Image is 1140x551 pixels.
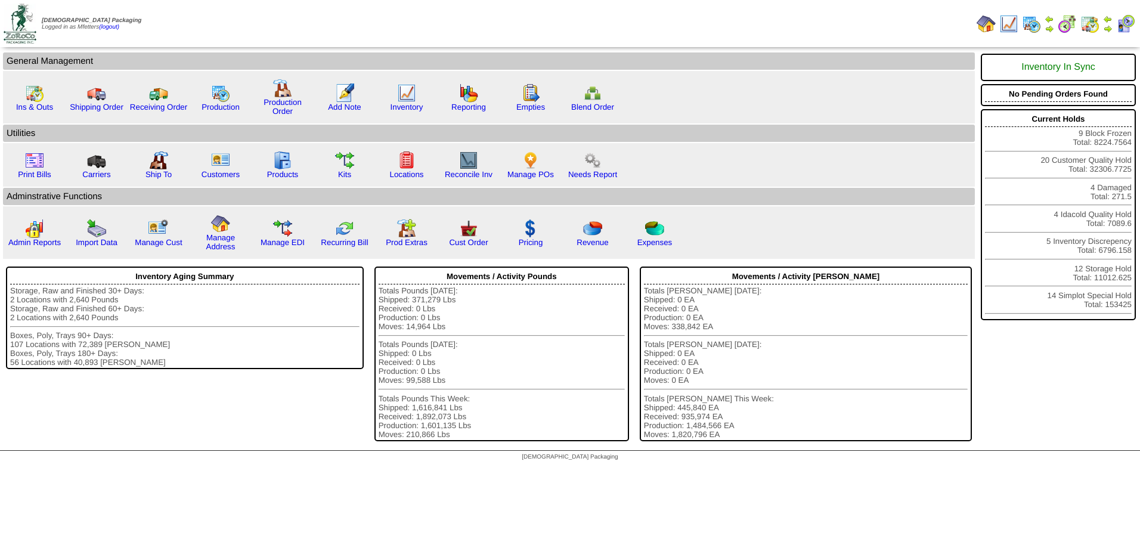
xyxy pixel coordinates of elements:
[571,103,614,112] a: Blend Order
[985,86,1132,102] div: No Pending Orders Found
[389,170,423,179] a: Locations
[1058,14,1077,33] img: calendarblend.gif
[3,52,975,70] td: General Management
[18,170,51,179] a: Print Bills
[82,170,110,179] a: Carriers
[645,219,664,238] img: pie_chart2.png
[70,103,123,112] a: Shipping Order
[386,238,427,247] a: Prod Extras
[25,219,44,238] img: graph2.png
[99,24,119,30] a: (logout)
[87,83,106,103] img: truck.gif
[583,219,602,238] img: pie_chart.png
[397,83,416,103] img: line_graph.gif
[149,151,168,170] img: factory2.gif
[10,286,360,367] div: Storage, Raw and Finished 30+ Days: 2 Locations with 2,640 Pounds Storage, Raw and Finished 60+ D...
[521,219,540,238] img: dollar.gif
[981,109,1136,320] div: 9 Block Frozen Total: 8224.7564 20 Customer Quality Hold Total: 32306.7725 4 Damaged Total: 271.5...
[577,238,608,247] a: Revenue
[261,238,305,247] a: Manage EDI
[507,170,554,179] a: Manage POs
[1045,24,1054,33] img: arrowright.gif
[583,83,602,103] img: network.png
[516,103,545,112] a: Empties
[985,56,1132,79] div: Inventory In Sync
[1103,14,1113,24] img: arrowleft.gif
[3,125,975,142] td: Utilities
[148,219,170,238] img: managecust.png
[273,151,292,170] img: cabinet.gif
[87,151,106,170] img: truck3.gif
[1116,14,1135,33] img: calendarcustomer.gif
[25,83,44,103] img: calendarinout.gif
[4,4,36,44] img: zoroco-logo-small.webp
[583,151,602,170] img: workflow.png
[521,151,540,170] img: po.png
[397,219,416,238] img: prodextras.gif
[459,219,478,238] img: cust_order.png
[391,103,423,112] a: Inventory
[459,151,478,170] img: line_graph2.gif
[985,112,1132,127] div: Current Holds
[10,269,360,284] div: Inventory Aging Summary
[379,269,625,284] div: Movements / Activity Pounds
[1103,24,1113,33] img: arrowright.gif
[206,233,236,251] a: Manage Address
[8,238,61,247] a: Admin Reports
[202,170,240,179] a: Customers
[449,238,488,247] a: Cust Order
[264,98,302,116] a: Production Order
[16,103,53,112] a: Ins & Outs
[3,188,975,205] td: Adminstrative Functions
[42,17,141,24] span: [DEMOGRAPHIC_DATA] Packaging
[1022,14,1041,33] img: calendarprod.gif
[149,83,168,103] img: truck2.gif
[130,103,187,112] a: Receiving Order
[521,83,540,103] img: workorder.gif
[568,170,617,179] a: Needs Report
[135,238,182,247] a: Manage Cust
[1080,14,1099,33] img: calendarinout.gif
[445,170,492,179] a: Reconcile Inv
[644,269,968,284] div: Movements / Activity [PERSON_NAME]
[202,103,240,112] a: Production
[338,170,351,179] a: Kits
[637,238,673,247] a: Expenses
[1045,14,1054,24] img: arrowleft.gif
[321,238,368,247] a: Recurring Bill
[273,79,292,98] img: factory.gif
[459,83,478,103] img: graph.gif
[267,170,299,179] a: Products
[522,454,618,460] span: [DEMOGRAPHIC_DATA] Packaging
[335,151,354,170] img: workflow.gif
[145,170,172,179] a: Ship To
[379,286,625,439] div: Totals Pounds [DATE]: Shipped: 371,279 Lbs Received: 0 Lbs Production: 0 Lbs Moves: 14,964 Lbs To...
[451,103,486,112] a: Reporting
[76,238,117,247] a: Import Data
[211,151,230,170] img: customers.gif
[397,151,416,170] img: locations.gif
[42,17,141,30] span: Logged in as Mfetters
[644,286,968,439] div: Totals [PERSON_NAME] [DATE]: Shipped: 0 EA Received: 0 EA Production: 0 EA Moves: 338,842 EA Tota...
[273,219,292,238] img: edi.gif
[87,219,106,238] img: import.gif
[335,219,354,238] img: reconcile.gif
[977,14,996,33] img: home.gif
[328,103,361,112] a: Add Note
[519,238,543,247] a: Pricing
[999,14,1018,33] img: line_graph.gif
[335,83,354,103] img: orders.gif
[211,83,230,103] img: calendarprod.gif
[25,151,44,170] img: invoice2.gif
[211,214,230,233] img: home.gif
